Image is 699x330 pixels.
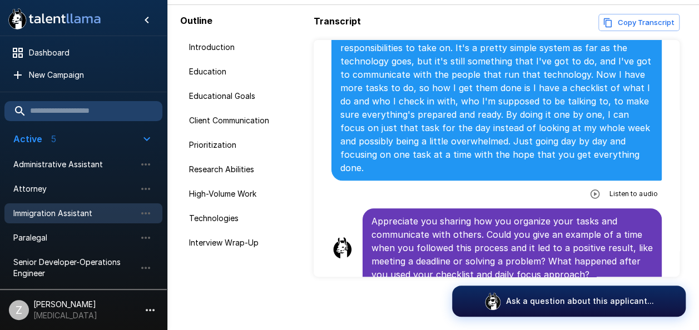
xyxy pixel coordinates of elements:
div: Introduction [180,37,309,57]
b: Transcript [314,16,361,27]
span: Introduction [189,42,300,53]
div: High-Volume Work [180,184,309,204]
div: Interview Wrap-Up [180,233,309,253]
span: Interview Wrap-Up [189,237,300,248]
span: Education [189,66,300,77]
img: llama_clean.png [331,237,354,259]
div: Education [180,62,309,82]
span: Educational Goals [189,91,300,102]
div: Prioritization [180,135,309,155]
span: Research Abilities [189,164,300,175]
span: Client Communication [189,115,300,126]
div: Technologies [180,208,309,228]
p: Ask a question about this applicant... [506,296,654,307]
span: Listen to audio [609,188,657,199]
img: logo_glasses@2x.png [484,292,502,310]
p: Appreciate you sharing how you organize your tasks and communicate with others. Could you give an... [371,214,653,281]
span: High-Volume Work [189,188,300,199]
button: Copy transcript [598,14,680,31]
span: Prioritization [189,139,300,151]
div: Educational Goals [180,86,309,106]
span: Technologies [189,213,300,224]
div: Research Abilities [180,159,309,179]
button: Ask a question about this applicant... [452,286,686,317]
div: Client Communication [180,111,309,131]
p: I have my current job right now. I work at a sports facility. My newer role is I help with the sp... [340,14,653,174]
b: Outline [180,15,212,26]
